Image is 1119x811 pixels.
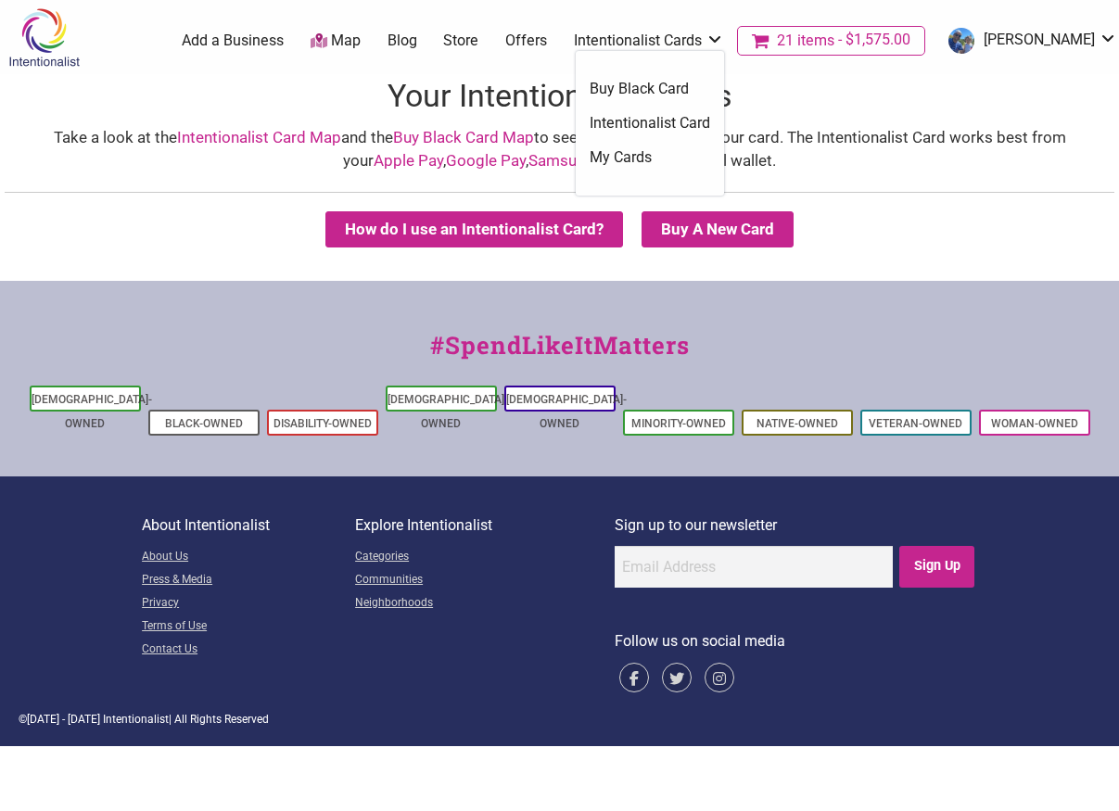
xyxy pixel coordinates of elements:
[443,31,478,51] a: Store
[182,31,284,51] a: Add a Business
[142,592,355,615] a: Privacy
[27,713,100,726] span: [DATE] - [DATE]
[355,569,615,592] a: Communities
[590,113,710,133] a: Intentionalist Card
[374,151,443,170] a: Apple Pay
[142,513,355,538] p: About Intentionalist
[103,713,169,726] span: Intentionalist
[177,128,341,146] a: Intentionalist Card Map
[446,151,526,170] a: Google Pay
[325,211,623,247] button: How do I use an Intentionalist Card?
[615,546,893,588] input: Email Address
[388,393,508,430] a: [DEMOGRAPHIC_DATA]-Owned
[19,126,1100,173] div: Take a look at the and the to see where you can use your card. The Intentionalist Card works best...
[355,546,615,569] a: Categories
[615,629,977,653] p: Follow us on social media
[142,546,355,569] a: About Us
[142,615,355,639] a: Terms of Use
[528,151,624,170] a: Samsung Pay
[142,569,355,592] a: Press & Media
[388,31,417,51] a: Blog
[869,417,962,430] a: Veteran-Owned
[615,513,977,538] p: Sign up to our newsletter
[165,417,243,430] a: Black-Owned
[355,513,615,538] p: Explore Intentionalist
[757,417,838,430] a: Native-Owned
[505,31,547,51] a: Offers
[19,711,1100,728] div: © | All Rights Reserved
[355,592,615,615] a: Neighborhoods
[631,417,726,430] a: Minority-Owned
[737,26,925,56] a: Cart21 items$1,575.00
[590,147,710,168] a: My Cards
[142,639,355,662] a: Contact Us
[939,24,1117,57] li: Ravi-Grover
[642,211,794,247] summary: Buy A New Card
[991,417,1078,430] a: Woman-Owned
[939,24,1117,57] a: [PERSON_NAME]
[834,32,910,47] span: $1,575.00
[273,417,372,430] a: Disability-Owned
[899,546,974,588] input: Sign Up
[311,31,361,52] a: Map
[752,32,773,50] i: Cart
[393,128,534,146] a: Buy Black Card Map
[590,79,710,99] a: Buy Black Card
[506,393,627,430] a: [DEMOGRAPHIC_DATA]-Owned
[777,33,834,48] span: 21 items
[32,393,152,430] a: [DEMOGRAPHIC_DATA]-Owned
[574,31,724,51] a: Intentionalist Cards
